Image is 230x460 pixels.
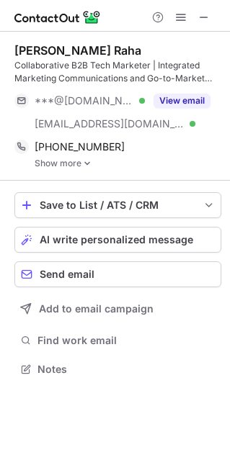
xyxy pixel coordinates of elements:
[14,359,221,379] button: Notes
[14,43,141,58] div: [PERSON_NAME] Raha
[14,192,221,218] button: save-profile-one-click
[14,227,221,253] button: AI write personalized message
[14,59,221,85] div: Collaborative B2B Tech Marketer | Integrated Marketing Communications and Go-to-Market Specialist...
[40,199,196,211] div: Save to List / ATS / CRM
[154,94,211,108] button: Reveal Button
[37,334,216,347] span: Find work email
[39,303,154,315] span: Add to email campaign
[14,9,101,26] img: ContactOut v5.3.10
[35,94,134,107] span: ***@[DOMAIN_NAME]
[14,330,221,351] button: Find work email
[35,117,185,130] span: [EMAIL_ADDRESS][DOMAIN_NAME]
[40,269,94,280] span: Send email
[35,140,125,153] span: [PHONE_NUMBER]
[14,261,221,287] button: Send email
[83,158,92,168] img: -
[37,363,216,376] span: Notes
[14,296,221,322] button: Add to email campaign
[35,158,221,168] a: Show more
[40,234,193,245] span: AI write personalized message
